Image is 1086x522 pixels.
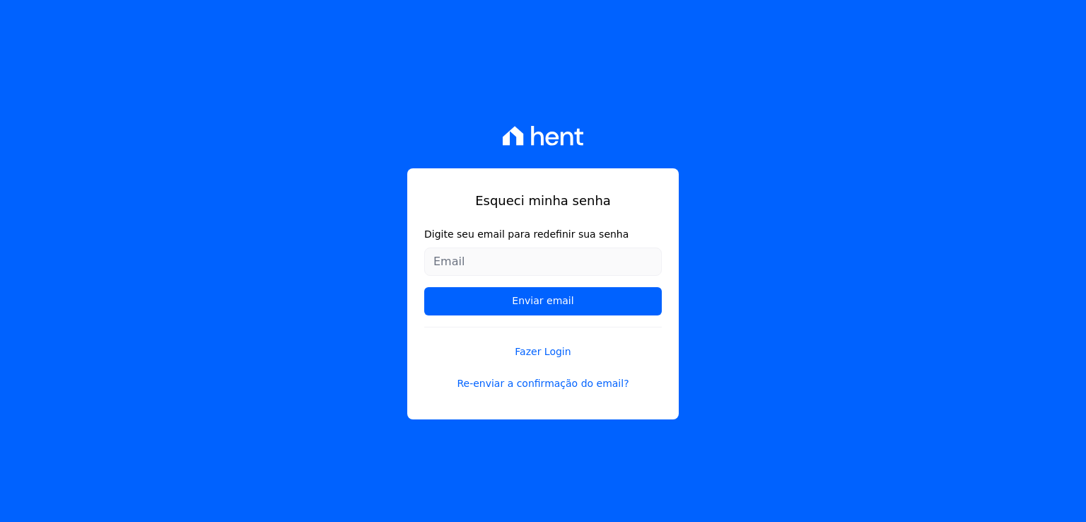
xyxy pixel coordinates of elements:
[424,191,662,210] h1: Esqueci minha senha
[424,287,662,315] input: Enviar email
[424,327,662,359] a: Fazer Login
[424,227,662,242] label: Digite seu email para redefinir sua senha
[424,248,662,276] input: Email
[424,376,662,391] a: Re-enviar a confirmação do email?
